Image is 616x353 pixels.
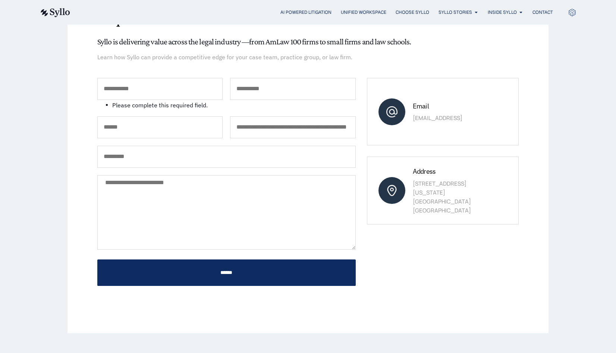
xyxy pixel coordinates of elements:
[396,9,429,16] a: Choose Syllo
[413,114,495,123] p: [EMAIL_ADDRESS]
[40,8,70,17] img: syllo
[85,9,553,16] nav: Menu
[280,9,331,16] a: AI Powered Litigation
[85,9,553,16] div: Menu Toggle
[112,102,208,108] label: Please complete this required field.
[97,11,519,26] h1: Request a Demo
[439,9,472,16] a: Syllo Stories
[413,102,429,110] span: Email
[488,9,517,16] a: Inside Syllo
[341,9,386,16] a: Unified Workspace
[532,9,553,16] a: Contact
[97,37,519,47] h5: Syllo is delivering value across the legal industry —from AmLaw 100 firms to small firms and law ...
[413,167,436,176] span: Address
[97,53,519,62] p: Learn how Syllo can provide a competitive edge for your case team, practice group, or law firm.
[413,179,495,215] p: [STREET_ADDRESS] [US_STATE][GEOGRAPHIC_DATA] [GEOGRAPHIC_DATA]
